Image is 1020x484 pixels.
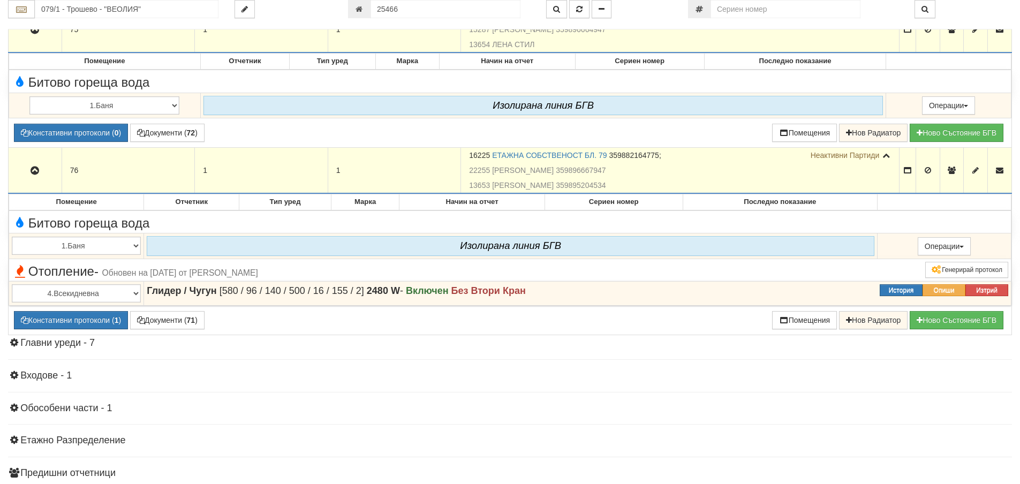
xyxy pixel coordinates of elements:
button: Новo Състояние БГВ [910,124,1003,142]
button: История [880,284,923,296]
th: Последно показание [704,54,886,70]
button: Документи (72) [130,124,205,142]
span: Партида № [469,25,490,34]
b: 72 [187,128,195,137]
button: Генерирай протокол [925,262,1008,278]
b: 71 [187,316,195,324]
i: Изолирана линия БГВ [460,240,561,251]
th: Сериен номер [575,54,704,70]
button: Операции [918,237,971,255]
td: 75 [62,7,195,53]
h4: Входове - 1 [8,370,1012,381]
td: 1 [195,147,328,193]
span: Неактивни Партиди [811,151,880,160]
button: Опиши [923,284,965,296]
h4: Етажно Разпределение [8,435,1012,446]
th: Сериен номер [545,194,683,210]
td: 76 [62,147,195,193]
span: 1 [336,25,341,34]
a: ЕТАЖНА СОБСТВЕНОСТ БЛ. 79 [492,151,607,160]
b: 0 [115,128,119,137]
th: Отчетник [144,194,239,210]
button: Констативни протоколи (1) [14,311,128,329]
button: Новo Състояние БГВ [910,311,1003,329]
a: [PERSON_NAME] [492,166,554,175]
a: ЛЕНА СТИЛ [492,40,534,49]
span: Битово гореща вода [12,75,149,89]
td: ; [461,147,900,193]
span: 359882164775 [609,151,659,160]
th: Начин на отчет [399,194,545,210]
i: Изолирана линия БГВ [493,100,594,111]
span: - [94,264,99,278]
button: Констативни протоколи (0) [14,124,128,142]
button: Нов Радиатор [839,311,908,329]
strong: Без Втори Кран [451,285,526,296]
span: Партида № [469,166,490,175]
h4: Обособени части - 1 [8,403,1012,414]
th: Помещение [9,194,144,210]
button: Помещения [772,124,837,142]
th: Последно показание [683,194,877,210]
th: Начин на отчет [439,54,575,70]
span: Партида № [469,181,490,190]
button: Операции [922,96,976,115]
th: Марка [375,54,439,70]
span: [580 / 96 / 140 / 500 / 16 / 155 / 2] [220,285,364,296]
td: 1 [195,7,328,53]
button: Нов Радиатор [839,124,908,142]
button: Документи (71) [130,311,205,329]
span: Отопление [12,264,258,278]
strong: 2480 W [367,285,400,296]
span: Битово гореща вода [12,216,149,230]
h4: Предишни отчетници [8,468,1012,479]
button: Помещения [772,311,837,329]
a: [PERSON_NAME] [492,181,554,190]
strong: Включен [406,285,449,296]
a: [PERSON_NAME] [492,25,554,34]
h4: Главни уреди - 7 [8,338,1012,349]
span: Обновен на [DATE] от [PERSON_NAME] [102,268,258,277]
th: Отчетник [200,54,289,70]
span: - [367,285,403,296]
span: 359896667947 [556,166,606,175]
td: ; [461,7,900,53]
span: 1 [336,166,341,175]
strong: Глидер / Чугун [147,285,216,296]
span: 359896664947 [556,25,606,34]
span: Партида № [469,151,490,160]
span: Партида № [469,40,490,49]
b: 1 [115,316,119,324]
th: Марка [331,194,399,210]
th: Тип уред [290,54,376,70]
th: Помещение [9,54,201,70]
span: 359895204534 [556,181,606,190]
button: Изтрий [965,284,1008,296]
th: Тип уред [239,194,331,210]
